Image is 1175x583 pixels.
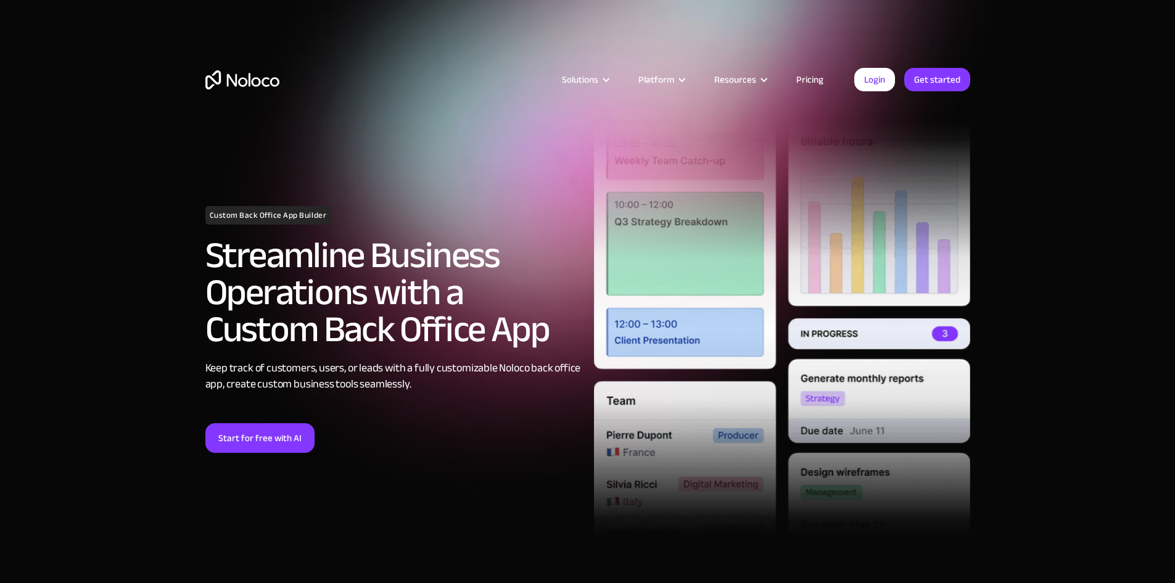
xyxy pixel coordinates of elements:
[623,72,699,88] div: Platform
[638,72,674,88] div: Platform
[205,237,582,348] h2: Streamline Business Operations with a Custom Back Office App
[205,70,279,89] a: home
[714,72,756,88] div: Resources
[546,72,623,88] div: Solutions
[205,423,315,453] a: Start for free with AI
[205,206,331,225] h1: Custom Back Office App Builder
[699,72,781,88] div: Resources
[781,72,839,88] a: Pricing
[562,72,598,88] div: Solutions
[854,68,895,91] a: Login
[904,68,970,91] a: Get started
[205,360,582,392] div: Keep track of customers, users, or leads with a fully customizable Noloco back office app, create...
